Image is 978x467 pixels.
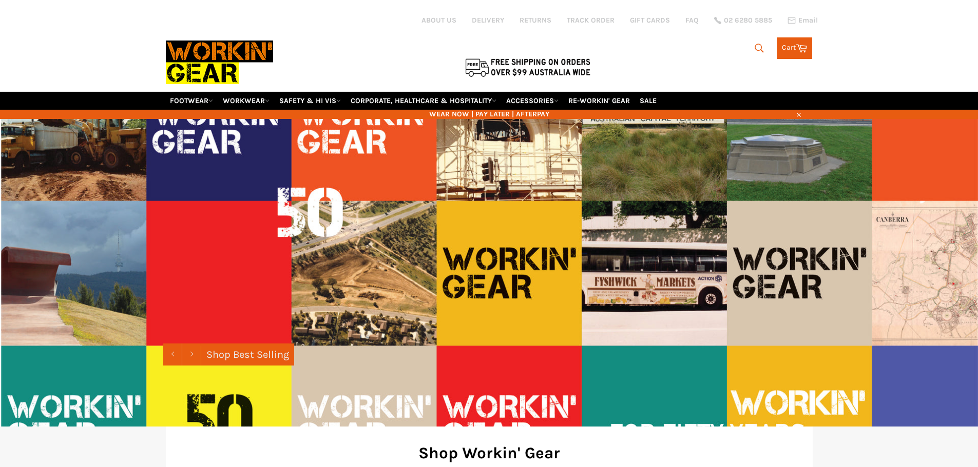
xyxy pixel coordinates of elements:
[472,15,504,25] a: DELIVERY
[275,92,345,110] a: SAFETY & HI VIS
[724,17,772,24] span: 02 6280 5885
[788,16,818,25] a: Email
[520,15,551,25] a: RETURNS
[421,15,456,25] a: ABOUT US
[347,92,501,110] a: CORPORATE, HEALTHCARE & HOSPITALITY
[685,15,699,25] a: FAQ
[636,92,661,110] a: SALE
[166,109,813,119] span: WEAR NOW | PAY LATER | AFTERPAY
[166,33,273,91] img: Workin Gear leaders in Workwear, Safety Boots, PPE, Uniforms. Australia's No.1 in Workwear
[219,92,274,110] a: WORKWEAR
[181,442,797,464] h2: Shop Workin' Gear
[201,343,294,366] a: Shop Best Selling
[777,37,812,59] a: Cart
[567,15,615,25] a: TRACK ORDER
[714,17,772,24] a: 02 6280 5885
[464,56,592,78] img: Flat $9.95 shipping Australia wide
[630,15,670,25] a: GIFT CARDS
[564,92,634,110] a: RE-WORKIN' GEAR
[166,92,217,110] a: FOOTWEAR
[502,92,563,110] a: ACCESSORIES
[798,17,818,24] span: Email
